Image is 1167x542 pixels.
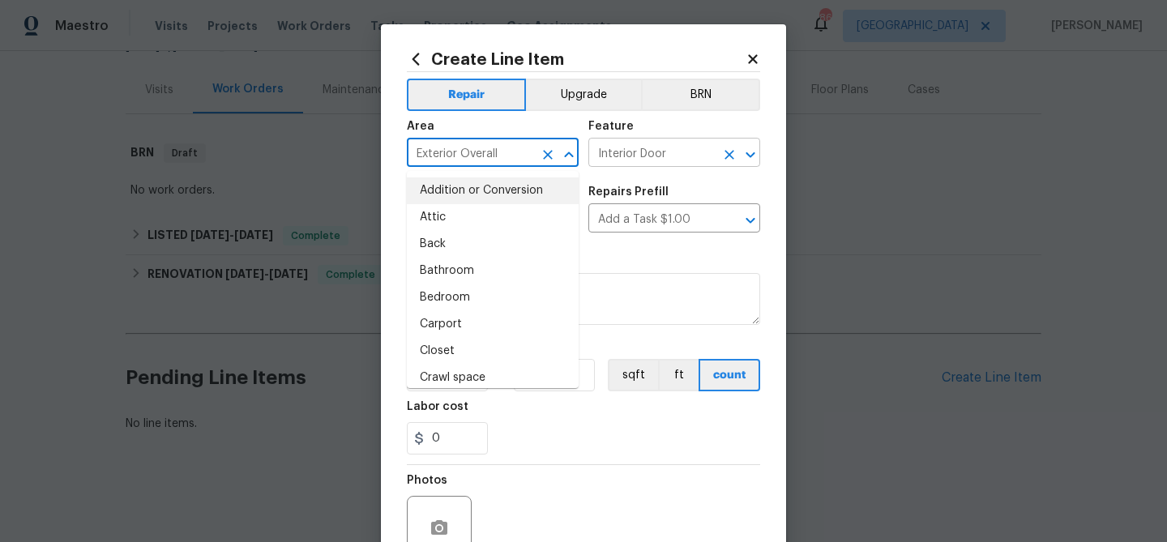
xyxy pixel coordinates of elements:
button: Open [739,209,762,232]
li: Bathroom [407,258,579,284]
button: Clear [718,143,741,166]
h5: Area [407,121,434,132]
h5: Feature [588,121,634,132]
li: Closet [407,338,579,365]
button: Open [739,143,762,166]
button: Clear [536,143,559,166]
button: count [699,359,760,391]
li: Bedroom [407,284,579,311]
li: Carport [407,311,579,338]
button: Close [558,143,580,166]
button: Upgrade [526,79,642,111]
h5: Repairs Prefill [588,186,669,198]
li: Back [407,231,579,258]
h2: Create Line Item [407,50,746,68]
button: ft [658,359,699,391]
button: sqft [608,359,658,391]
li: Addition or Conversion [407,177,579,204]
li: Crawl space [407,365,579,391]
button: BRN [641,79,760,111]
textarea: HPM to detail [407,273,760,325]
button: Repair [407,79,526,111]
h5: Labor cost [407,401,468,412]
h5: Photos [407,475,447,486]
li: Attic [407,204,579,231]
